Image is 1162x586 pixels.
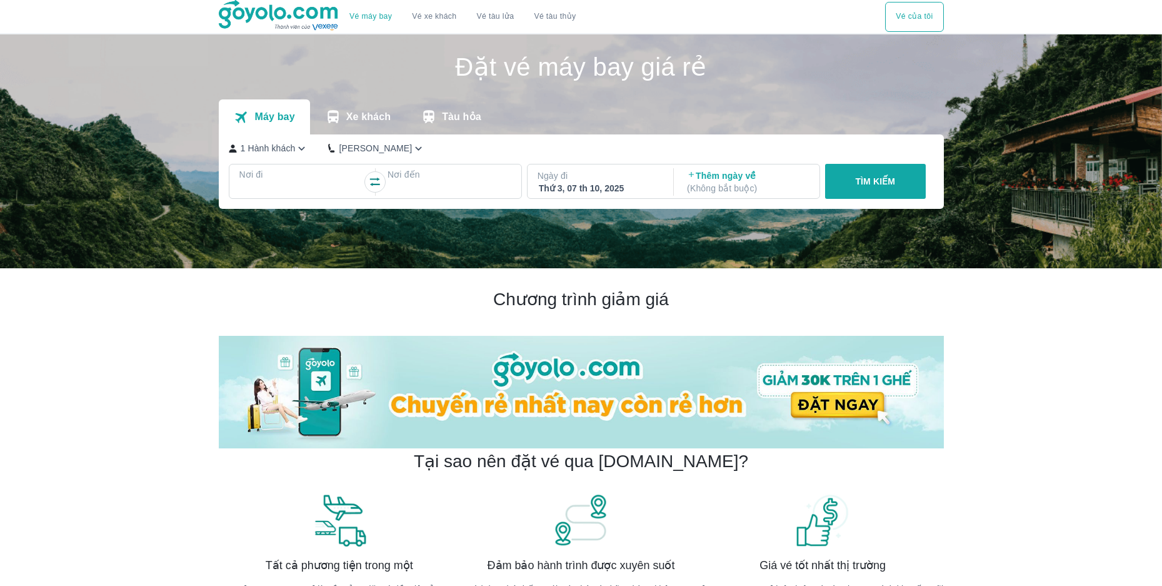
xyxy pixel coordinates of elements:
[229,142,309,155] button: 1 Hành khách
[414,450,748,473] h2: Tại sao nên đặt vé qua [DOMAIN_NAME]?
[339,142,412,154] p: [PERSON_NAME]
[687,169,808,194] p: Thêm ngày về
[538,169,661,182] p: Ngày đi
[266,558,413,573] span: Tất cả phương tiện trong một
[825,164,926,199] button: TÌM KIẾM
[241,142,296,154] p: 1 Hành khách
[488,558,675,573] span: Đảm bảo hành trình được xuyên suốt
[539,182,660,194] div: Thứ 3, 07 th 10, 2025
[219,288,944,311] h2: Chương trình giảm giá
[442,111,481,123] p: Tàu hỏa
[339,2,586,32] div: choose transportation mode
[553,493,609,548] img: banner
[254,111,294,123] p: Máy bay
[239,168,363,181] p: Nơi đi
[524,2,586,32] button: Vé tàu thủy
[794,493,851,548] img: banner
[885,2,943,32] div: choose transportation mode
[349,12,392,21] a: Vé máy bay
[467,2,524,32] a: Vé tàu lửa
[346,111,391,123] p: Xe khách
[219,54,944,79] h1: Đặt vé máy bay giá rẻ
[855,175,895,188] p: TÌM KIẾM
[885,2,943,32] button: Vé của tôi
[219,336,944,448] img: banner-home
[311,493,368,548] img: banner
[388,168,511,181] p: Nơi đến
[412,12,456,21] a: Vé xe khách
[328,142,425,155] button: [PERSON_NAME]
[219,99,496,134] div: transportation tabs
[759,558,886,573] span: Giá vé tốt nhất thị trường
[687,182,808,194] p: ( Không bắt buộc )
